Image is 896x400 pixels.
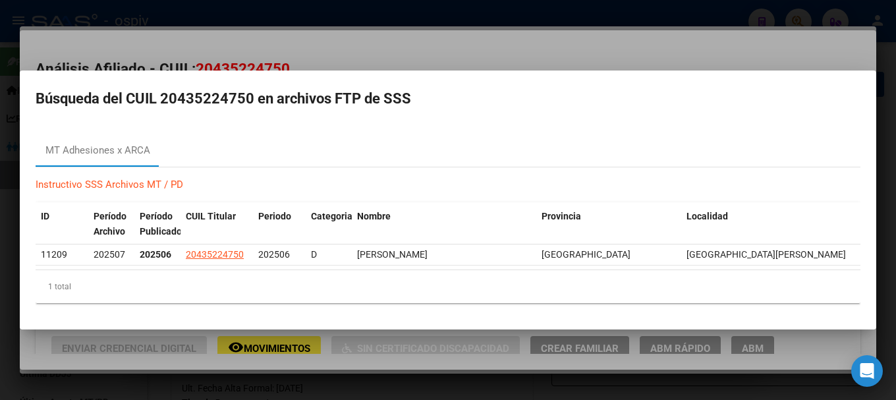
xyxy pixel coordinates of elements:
div: MT Adhesiones x ARCA [45,143,150,158]
span: ID [41,211,49,221]
span: 202506 [258,249,290,260]
datatable-header-cell: Período Archivo [88,202,134,246]
span: Categoria [311,211,352,221]
datatable-header-cell: Categoria [306,202,352,246]
span: Nombre [357,211,391,221]
datatable-header-cell: ID [36,202,88,246]
datatable-header-cell: Período Publicado [134,202,181,246]
datatable-header-cell: CUIL Titular [181,202,253,246]
span: [GEOGRAPHIC_DATA][PERSON_NAME] [686,249,846,260]
a: Instructivo SSS Archivos MT / PD [36,179,183,190]
datatable-header-cell: Nombre [352,202,536,246]
span: [GEOGRAPHIC_DATA] [542,249,630,260]
span: Periodo [258,211,291,221]
datatable-header-cell: Provincia [536,202,681,246]
datatable-header-cell: Periodo [253,202,306,246]
span: [PERSON_NAME] [357,249,428,260]
span: Localidad [686,211,728,221]
span: 20435224750 [186,249,244,260]
h2: Búsqueda del CUIL 20435224750 en archivos FTP de SSS [36,86,860,111]
span: Provincia [542,211,581,221]
span: 202507 [94,249,125,260]
span: Período Publicado [140,211,182,237]
div: Open Intercom Messenger [851,355,883,387]
div: 1 total [36,270,860,303]
span: 11209 [41,249,67,260]
span: CUIL Titular [186,211,236,221]
datatable-header-cell: Localidad [681,202,860,246]
span: D [311,249,317,260]
strong: 202506 [140,249,171,260]
span: Período Archivo [94,211,126,237]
